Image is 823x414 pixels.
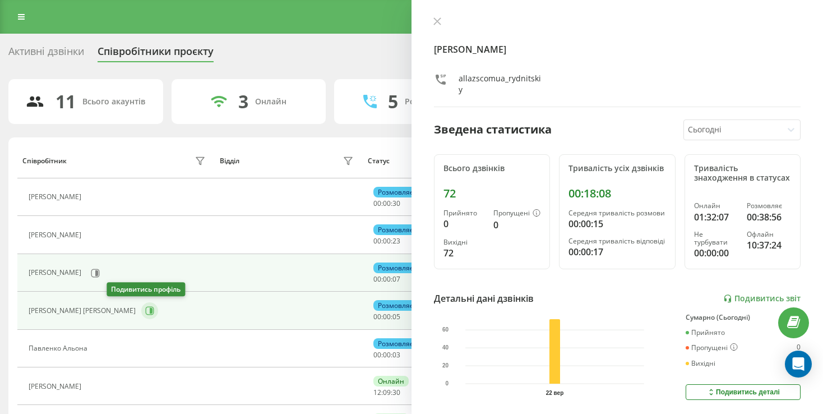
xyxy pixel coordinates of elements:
text: 0 [446,381,449,387]
div: 0 [797,343,801,352]
span: 00 [373,236,381,246]
div: Розмовляє [747,202,791,210]
div: Open Intercom Messenger [785,351,812,378]
a: Подивитись звіт [723,294,801,303]
span: 00 [383,274,391,284]
text: 22 вер [546,390,564,396]
div: : : [373,351,400,359]
div: 00:18:08 [568,187,665,200]
div: Не турбувати [694,231,738,247]
text: 20 [442,363,449,369]
span: 05 [392,312,400,321]
div: 72 [443,187,540,200]
span: 00 [373,350,381,360]
div: : : [373,389,400,397]
span: 23 [392,236,400,246]
div: Подивитись профіль [107,282,185,296]
div: Прийнято [443,209,484,217]
div: [PERSON_NAME] [29,269,84,277]
div: Співробітники проєкту [98,45,214,63]
div: Співробітник [22,157,67,165]
div: Детальні дані дзвінків [434,292,534,305]
div: : : [373,313,400,321]
div: Пропущені [493,209,540,218]
span: 00 [373,199,381,208]
div: Розмовляє [373,338,418,349]
div: Розмовляє [373,300,418,311]
text: 40 [442,345,449,351]
div: Розмовляє [373,263,418,273]
div: Павленко Альона [29,344,90,352]
button: Подивитись деталі [686,384,801,400]
div: 00:00:15 [568,217,665,231]
div: Онлайн [373,376,409,387]
div: Середня тривалість розмови [568,209,665,217]
div: Зведена статистика [434,121,552,138]
div: 10:37:24 [747,238,791,252]
span: 00 [383,199,391,208]
div: Вихідні [443,238,484,246]
div: : : [373,200,400,208]
div: 3 [238,91,248,112]
span: 09 [383,388,391,397]
div: 11 [56,91,76,112]
span: 00 [373,312,381,321]
div: Сумарно (Сьогодні) [686,314,801,321]
div: 0 [443,217,484,231]
span: 30 [392,388,400,397]
span: 00 [383,312,391,321]
div: Відділ [220,157,239,165]
div: Подивитись деталі [706,388,780,397]
span: 00 [373,274,381,284]
div: Прийнято [686,329,725,337]
span: 03 [392,350,400,360]
div: 00:38:56 [747,210,791,224]
span: 00 [383,350,391,360]
div: [PERSON_NAME] [29,193,84,201]
span: 30 [392,199,400,208]
div: Активні дзвінки [8,45,84,63]
div: Онлайн [255,97,286,107]
div: Статус [368,157,390,165]
div: Всього акаунтів [82,97,145,107]
div: Вихідні [686,360,715,367]
div: 0 [493,218,540,232]
div: allazscomua_rydnitskiy [459,73,541,95]
div: Середня тривалість відповіді [568,237,665,245]
div: Розмовляють [405,97,459,107]
div: 00:00:00 [694,246,738,260]
div: Розмовляє [373,224,418,235]
div: Тривалість усіх дзвінків [568,164,665,173]
text: 60 [442,327,449,333]
span: 12 [373,388,381,397]
div: : : [373,275,400,283]
div: 5 [388,91,398,112]
div: [PERSON_NAME] [29,383,84,390]
div: [PERSON_NAME] [29,231,84,239]
div: [PERSON_NAME] [PERSON_NAME] [29,307,138,315]
div: : : [373,237,400,245]
div: Розмовляє [373,187,418,197]
div: Онлайн [694,202,738,210]
div: 00:00:17 [568,245,665,259]
span: 07 [392,274,400,284]
div: 72 [443,246,484,260]
div: Тривалість знаходження в статусах [694,164,791,183]
div: 01:32:07 [694,210,738,224]
div: Офлайн [747,231,791,238]
div: Всього дзвінків [443,164,540,173]
h4: [PERSON_NAME] [434,43,801,56]
div: Пропущені [686,343,738,352]
span: 00 [383,236,391,246]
